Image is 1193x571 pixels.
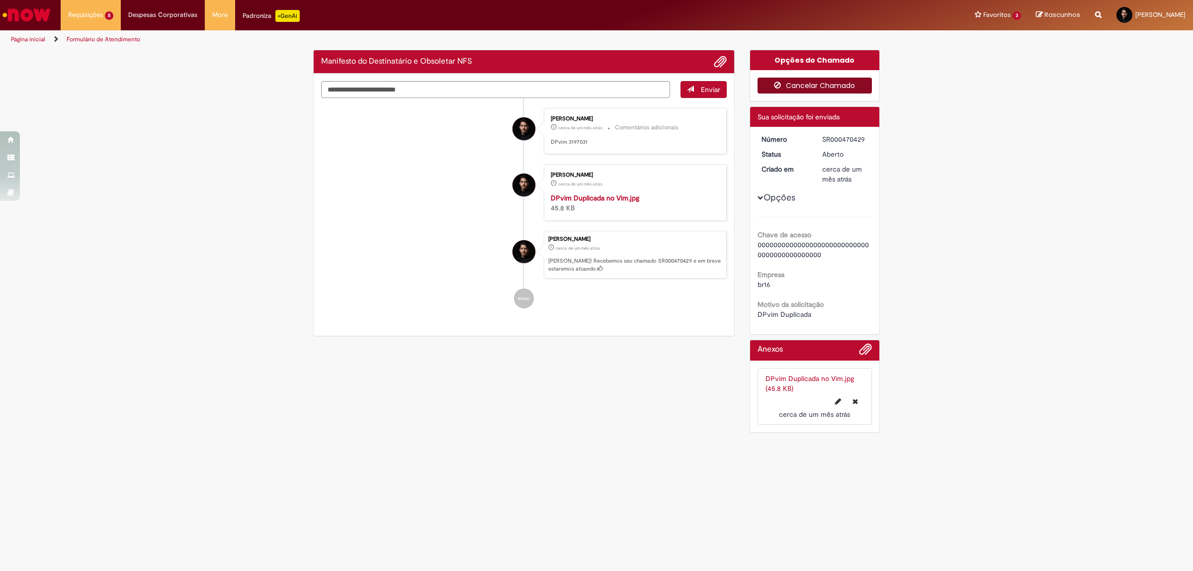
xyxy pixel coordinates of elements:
[67,35,140,43] a: Formulário de Atendimento
[105,11,113,20] span: 5
[321,231,727,279] li: Pedro Lucas Braga Gomes
[1,5,52,25] img: ServiceNow
[11,35,45,43] a: Página inicial
[758,280,770,289] span: br16
[822,165,862,184] time: 28/07/2025 14:01:18
[321,98,727,318] ul: Histórico de tíquete
[701,85,720,94] span: Enviar
[758,345,783,354] h2: Anexos
[558,181,602,187] span: cerca de um mês atrás
[275,10,300,22] p: +GenAi
[1044,10,1080,19] span: Rascunhos
[512,117,535,140] div: Pedro Lucas Braga Gomes
[766,384,854,403] a: DPvim Duplicada no Vim.jpg (45.8 KB)
[822,149,868,159] div: Aberto
[548,236,721,242] div: [PERSON_NAME]
[556,245,600,251] span: cerca de um mês atrás
[551,193,716,213] div: 45.8 KB
[754,134,815,144] dt: Número
[1135,10,1186,19] span: [PERSON_NAME]
[822,164,868,184] div: 28/07/2025 14:01:18
[551,138,716,146] p: DPvim 3197031
[758,300,824,309] b: Motivo da solicitação
[983,10,1011,20] span: Favoritos
[512,240,535,263] div: Pedro Lucas Braga Gomes
[551,172,716,178] div: [PERSON_NAME]
[750,50,880,70] div: Opções do Chamado
[847,403,864,419] button: Excluir DPvim Duplicada no Vim.jpg
[556,245,600,251] time: 28/07/2025 14:01:18
[758,78,872,94] button: Cancelar Chamado
[243,10,300,22] div: Padroniza
[212,10,228,20] span: More
[822,134,868,144] div: SR000470429
[758,270,784,279] b: Empresa
[68,10,103,20] span: Requisições
[859,343,872,361] button: Adicionar anexos
[758,112,840,121] span: Sua solicitação foi enviada
[512,174,535,196] div: Pedro Lucas Braga Gomes
[1013,11,1021,20] span: 3
[681,81,727,98] button: Enviar
[779,420,850,429] span: cerca de um mês atrás
[779,420,850,429] time: 28/07/2025 14:02:24
[754,149,815,159] dt: Status
[321,57,472,66] h2: Manifesto do Destinatário e Obsoletar NFS Histórico de tíquete
[714,55,727,68] button: Adicionar anexos
[548,257,721,273] p: [PERSON_NAME]! Recebemos seu chamado SR000470429 e em breve estaremos atuando.
[128,10,197,20] span: Despesas Corporativas
[822,165,862,184] span: cerca de um mês atrás
[754,164,815,174] dt: Criado em
[758,310,811,319] span: DPvim Duplicada
[766,374,864,383] img: DPvim Duplicada no Vim.jpg
[758,230,811,239] b: Chave de acesso
[1036,10,1080,20] a: Rascunhos
[558,181,602,187] time: 28/07/2025 14:02:24
[7,30,788,49] ul: Trilhas de página
[321,81,670,98] textarea: Digite sua mensagem aqui...
[558,125,602,131] span: cerca de um mês atrás
[558,125,602,131] time: 28/07/2025 14:02:31
[758,240,869,259] span: 00000000000000000000000000000000000000000000
[551,116,716,122] div: [PERSON_NAME]
[615,123,679,132] small: Comentários adicionais
[829,403,847,419] button: Editar nome de arquivo DPvim Duplicada no Vim.jpg
[551,193,639,202] a: DPvim Duplicada no Vim.jpg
